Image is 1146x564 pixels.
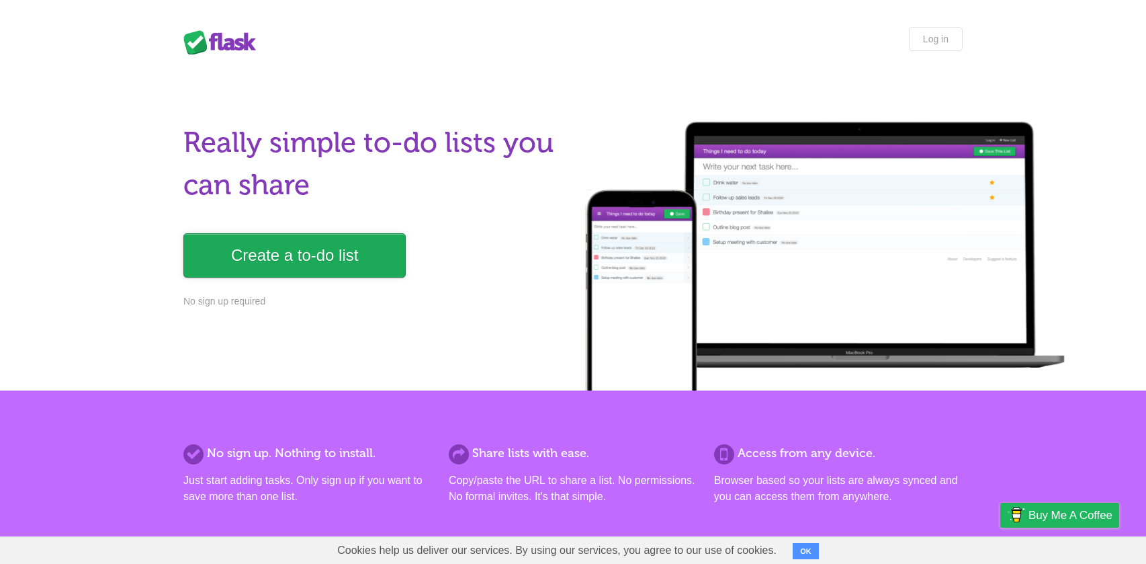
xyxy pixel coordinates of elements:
[183,473,432,505] p: Just start adding tasks. Only sign up if you want to save more than one list.
[793,543,819,559] button: OK
[714,473,963,505] p: Browser based so your lists are always synced and you can access them from anywhere.
[183,122,565,206] h1: Really simple to-do lists you can share
[909,27,963,51] a: Log in
[714,444,963,462] h2: Access from any device.
[183,30,264,54] div: Flask Lists
[183,294,565,309] p: No sign up required
[1000,503,1119,528] a: Buy me a coffee
[324,537,790,564] span: Cookies help us deliver our services. By using our services, you agree to our use of cookies.
[183,233,406,278] a: Create a to-do list
[449,473,697,505] p: Copy/paste the URL to share a list. No permissions. No formal invites. It's that simple.
[449,444,697,462] h2: Share lists with ease.
[183,444,432,462] h2: No sign up. Nothing to install.
[1007,503,1025,526] img: Buy me a coffee
[1028,503,1112,527] span: Buy me a coffee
